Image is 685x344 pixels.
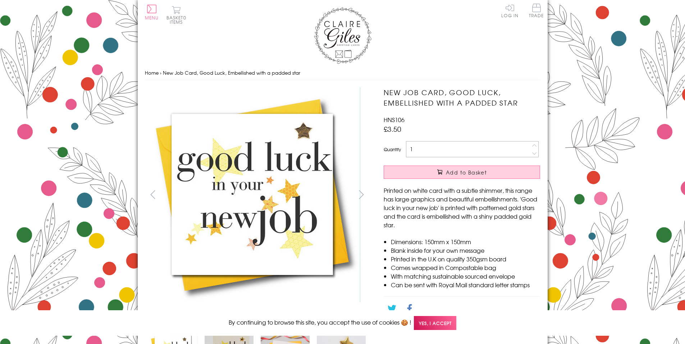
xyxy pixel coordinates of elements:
a: Log In [501,4,519,18]
li: With matching sustainable sourced envelope [391,272,540,280]
button: Menu [145,5,159,20]
span: Yes, I accept [414,316,456,330]
a: Trade [529,4,544,19]
li: Can be sent with Royal Mail standard letter stamps [391,280,540,289]
nav: breadcrumbs [145,66,540,80]
li: Blank inside for your own message [391,246,540,255]
span: Trade [529,4,544,18]
span: New Job Card, Good Luck, Embellished with a padded star [163,69,300,76]
button: next [353,186,369,203]
p: Printed on white card with a subtle shimmer, this range has large graphics and beautiful embellis... [384,186,540,229]
button: Add to Basket [384,166,540,179]
span: 0 items [170,14,186,25]
button: prev [145,186,161,203]
span: £3.50 [384,124,401,134]
li: Dimensions: 150mm x 150mm [391,237,540,246]
span: HNS106 [384,115,405,124]
span: Menu [145,14,159,21]
button: Basket0 items [166,6,186,24]
img: New Job Card, Good Luck, Embellished with a padded star [369,87,585,303]
img: New Job Card, Good Luck, Embellished with a padded star [145,87,360,302]
span: › [160,69,161,76]
span: Add to Basket [446,169,487,176]
li: Printed in the U.K on quality 350gsm board [391,255,540,263]
li: Comes wrapped in Compostable bag [391,263,540,272]
a: Home [145,69,159,76]
h1: New Job Card, Good Luck, Embellished with a padded star [384,87,540,108]
label: Quantity [384,146,401,153]
img: Claire Giles Greetings Cards [314,7,371,64]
